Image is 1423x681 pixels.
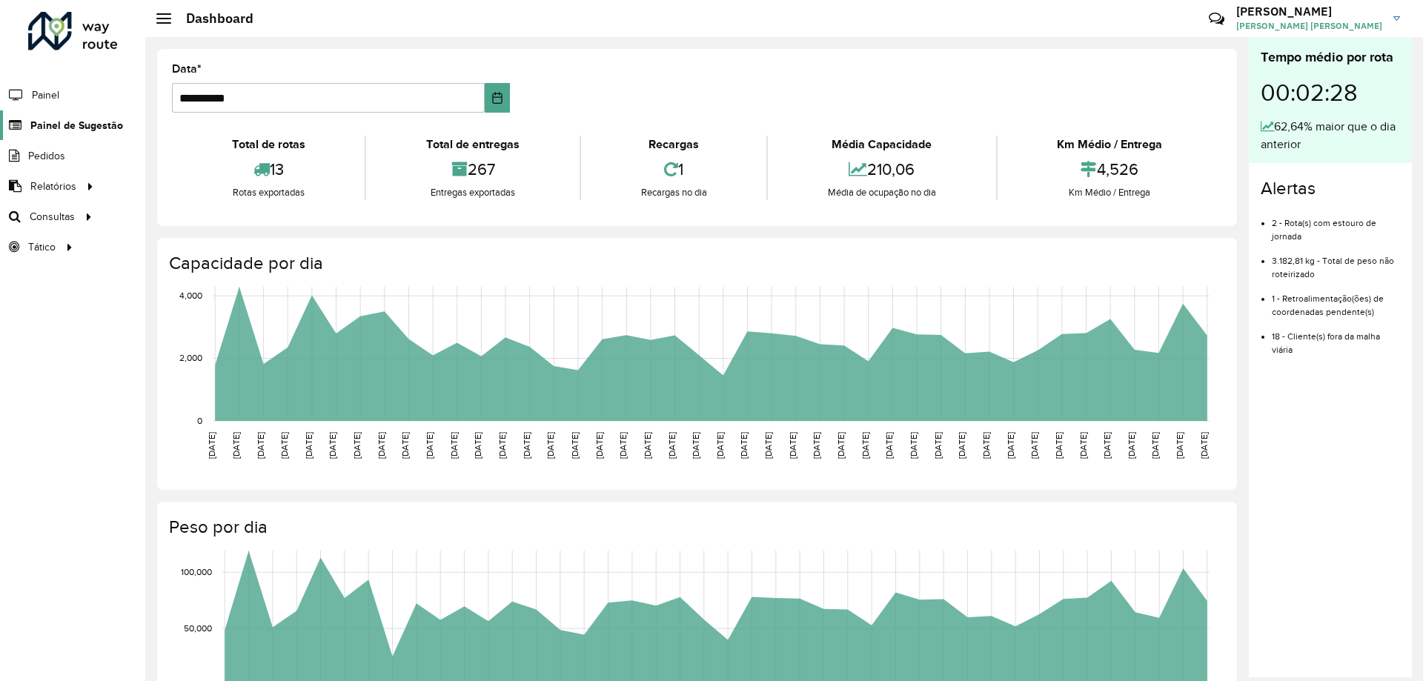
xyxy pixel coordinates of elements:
[1201,3,1233,35] a: Contato Rápido
[449,432,459,459] text: [DATE]
[1261,178,1400,199] h4: Alertas
[473,432,482,459] text: [DATE]
[860,432,870,459] text: [DATE]
[169,516,1222,538] h4: Peso por dia
[1029,432,1039,459] text: [DATE]
[594,432,604,459] text: [DATE]
[763,432,773,459] text: [DATE]
[1272,281,1400,319] li: 1 - Retroalimentação(ões) de coordenadas pendente(s)
[1261,118,1400,153] div: 62,64% maior que o dia anterior
[176,153,361,185] div: 13
[304,432,314,459] text: [DATE]
[1078,432,1088,459] text: [DATE]
[618,432,628,459] text: [DATE]
[231,432,241,459] text: [DATE]
[772,185,992,200] div: Média de ocupação no dia
[1001,136,1218,153] div: Km Médio / Entrega
[370,153,575,185] div: 267
[772,153,992,185] div: 210,06
[181,567,212,577] text: 100,000
[377,432,386,459] text: [DATE]
[585,136,763,153] div: Recargas
[585,185,763,200] div: Recargas no dia
[957,432,966,459] text: [DATE]
[585,153,763,185] div: 1
[32,87,59,103] span: Painel
[1102,432,1112,459] text: [DATE]
[179,353,202,363] text: 2,000
[667,432,677,459] text: [DATE]
[1175,432,1184,459] text: [DATE]
[197,416,202,425] text: 0
[171,10,253,27] h2: Dashboard
[1127,432,1136,459] text: [DATE]
[1001,153,1218,185] div: 4,526
[497,432,507,459] text: [DATE]
[184,623,212,633] text: 50,000
[1272,243,1400,281] li: 3.182,81 kg - Total de peso não roteirizado
[169,253,1222,274] h4: Capacidade por dia
[715,432,725,459] text: [DATE]
[279,432,289,459] text: [DATE]
[176,136,361,153] div: Total de rotas
[400,432,410,459] text: [DATE]
[836,432,846,459] text: [DATE]
[522,432,531,459] text: [DATE]
[812,432,821,459] text: [DATE]
[328,432,337,459] text: [DATE]
[1261,47,1400,67] div: Tempo médio por rota
[643,432,652,459] text: [DATE]
[570,432,580,459] text: [DATE]
[981,432,991,459] text: [DATE]
[1272,205,1400,243] li: 2 - Rota(s) com estouro de jornada
[1261,67,1400,118] div: 00:02:28
[739,432,749,459] text: [DATE]
[691,432,700,459] text: [DATE]
[1150,432,1160,459] text: [DATE]
[352,432,362,459] text: [DATE]
[1236,19,1382,33] span: [PERSON_NAME] [PERSON_NAME]
[370,136,575,153] div: Total de entregas
[1001,185,1218,200] div: Km Médio / Entrega
[1006,432,1015,459] text: [DATE]
[425,432,434,459] text: [DATE]
[884,432,894,459] text: [DATE]
[179,290,202,300] text: 4,000
[1272,319,1400,356] li: 18 - Cliente(s) fora da malha viária
[1199,432,1209,459] text: [DATE]
[485,83,511,113] button: Choose Date
[28,239,56,255] span: Tático
[30,209,75,225] span: Consultas
[933,432,943,459] text: [DATE]
[370,185,575,200] div: Entregas exportadas
[176,185,361,200] div: Rotas exportadas
[256,432,265,459] text: [DATE]
[545,432,555,459] text: [DATE]
[788,432,797,459] text: [DATE]
[172,60,202,78] label: Data
[30,118,123,133] span: Painel de Sugestão
[909,432,918,459] text: [DATE]
[28,148,65,164] span: Pedidos
[1054,432,1064,459] text: [DATE]
[772,136,992,153] div: Média Capacidade
[207,432,216,459] text: [DATE]
[30,179,76,194] span: Relatórios
[1236,4,1382,19] h3: [PERSON_NAME]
